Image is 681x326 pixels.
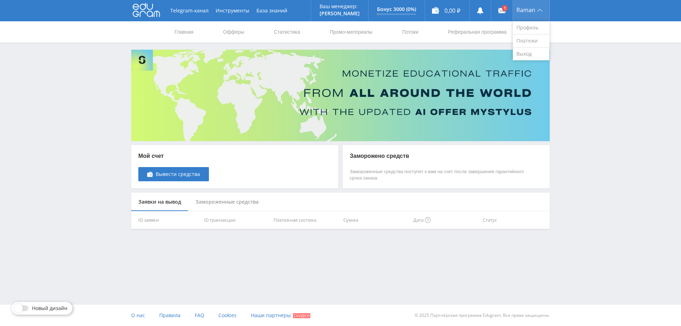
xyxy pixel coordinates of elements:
a: Главная [174,21,194,43]
span: FAQ [195,312,204,319]
a: О нас [131,305,145,326]
span: Cookies [218,312,237,319]
div: Заявки на вывод [131,193,188,211]
a: Правила [159,305,181,326]
th: Платежная система [271,211,340,229]
a: Выход [513,48,549,60]
th: ID заявки [131,211,201,229]
a: Платежи [513,34,549,48]
span: Правила [159,312,181,319]
a: Реферальная программа [447,21,507,43]
span: Вывести средства [156,171,200,177]
span: О нас [131,312,145,319]
p: Ваш менеджер: [320,4,360,9]
p: Замороженные средства поступят к вам на счет после завершения гарантийного срока заказа [350,168,528,181]
div: Замороженные средства [188,193,266,211]
span: Скидки [293,313,310,318]
span: Raman [516,7,535,13]
a: Cookies [218,305,237,326]
th: ID транзакции [201,211,271,229]
a: Статистика [273,21,301,43]
span: Новый дизайн [32,305,67,311]
a: Офферы [222,21,245,43]
div: © 2025 Партнёрская программа Edugram. Все права защищены. [344,305,550,326]
p: Мой счет [138,152,209,160]
span: Наши партнеры [251,312,291,319]
p: [PERSON_NAME] [320,11,360,16]
th: Сумма [340,211,410,229]
a: Профиль [513,21,549,34]
a: FAQ [195,305,204,326]
a: Наши партнеры Скидки [251,305,310,326]
a: Вывести средства [138,167,209,181]
a: Потоки [402,21,419,43]
p: Заморожено средств [350,152,528,160]
img: Banner [131,50,550,141]
th: Статус [480,211,550,229]
p: Бонус 3000 (0%) [377,6,416,12]
a: Промо-материалы [329,21,373,43]
th: Дата [410,211,480,229]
